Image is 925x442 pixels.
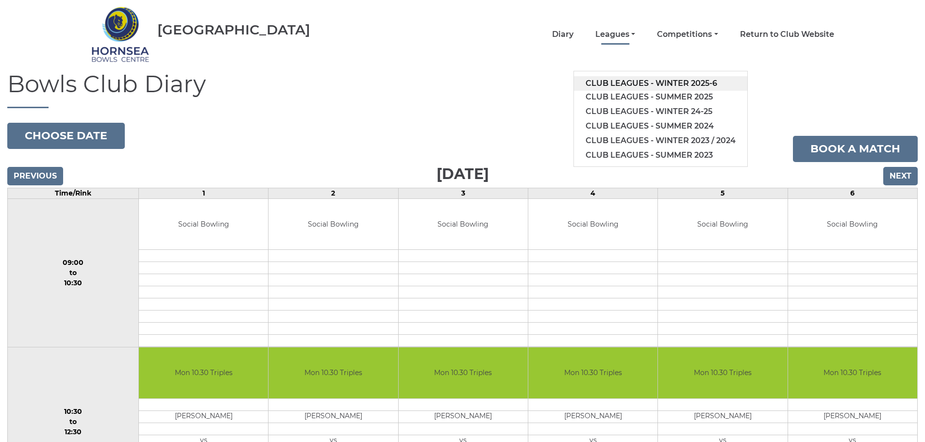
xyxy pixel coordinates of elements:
[528,199,657,250] td: Social Bowling
[574,133,747,148] a: Club leagues - Winter 2023 / 2024
[7,123,125,149] button: Choose date
[269,347,398,398] td: Mon 10.30 Triples
[8,188,139,198] td: Time/Rink
[657,29,718,40] a: Competitions
[658,347,787,398] td: Mon 10.30 Triples
[574,119,747,133] a: Club leagues - Summer 2024
[269,410,398,423] td: [PERSON_NAME]
[595,29,635,40] a: Leagues
[883,167,918,185] input: Next
[793,136,918,162] a: Book a match
[658,188,788,198] td: 5
[399,347,528,398] td: Mon 10.30 Triples
[574,76,747,91] a: Club leagues - Winter 2025-6
[399,199,528,250] td: Social Bowling
[138,188,268,198] td: 1
[740,29,834,40] a: Return to Club Website
[269,199,398,250] td: Social Bowling
[139,410,268,423] td: [PERSON_NAME]
[788,188,917,198] td: 6
[139,347,268,398] td: Mon 10.30 Triples
[8,198,139,347] td: 09:00 to 10:30
[7,167,63,185] input: Previous
[398,188,528,198] td: 3
[528,410,657,423] td: [PERSON_NAME]
[574,90,747,104] a: Club leagues - Summer 2025
[788,199,917,250] td: Social Bowling
[658,410,787,423] td: [PERSON_NAME]
[574,148,747,163] a: Club leagues - Summer 2023
[574,104,747,119] a: Club leagues - Winter 24-25
[269,188,398,198] td: 2
[139,199,268,250] td: Social Bowling
[157,22,310,37] div: [GEOGRAPHIC_DATA]
[528,188,657,198] td: 4
[788,347,917,398] td: Mon 10.30 Triples
[91,0,150,68] img: Hornsea Bowls Centre
[552,29,573,40] a: Diary
[399,410,528,423] td: [PERSON_NAME]
[7,71,918,108] h1: Bowls Club Diary
[573,71,748,167] ul: Leagues
[528,347,657,398] td: Mon 10.30 Triples
[788,410,917,423] td: [PERSON_NAME]
[658,199,787,250] td: Social Bowling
